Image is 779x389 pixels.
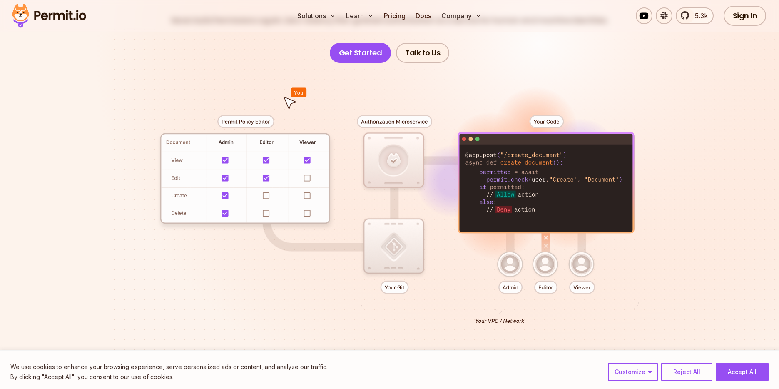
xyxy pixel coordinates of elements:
[396,43,449,63] a: Talk to Us
[412,7,435,24] a: Docs
[10,362,328,372] p: We use cookies to enhance your browsing experience, serve personalized ads or content, and analyz...
[608,363,658,381] button: Customize
[716,363,769,381] button: Accept All
[343,7,377,24] button: Learn
[294,7,339,24] button: Solutions
[661,363,712,381] button: Reject All
[10,372,328,382] p: By clicking "Accept All", you consent to our use of cookies.
[690,11,708,21] span: 5.3k
[8,2,90,30] img: Permit logo
[724,6,767,26] a: Sign In
[330,43,391,63] a: Get Started
[676,7,714,24] a: 5.3k
[381,7,409,24] a: Pricing
[438,7,485,24] button: Company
